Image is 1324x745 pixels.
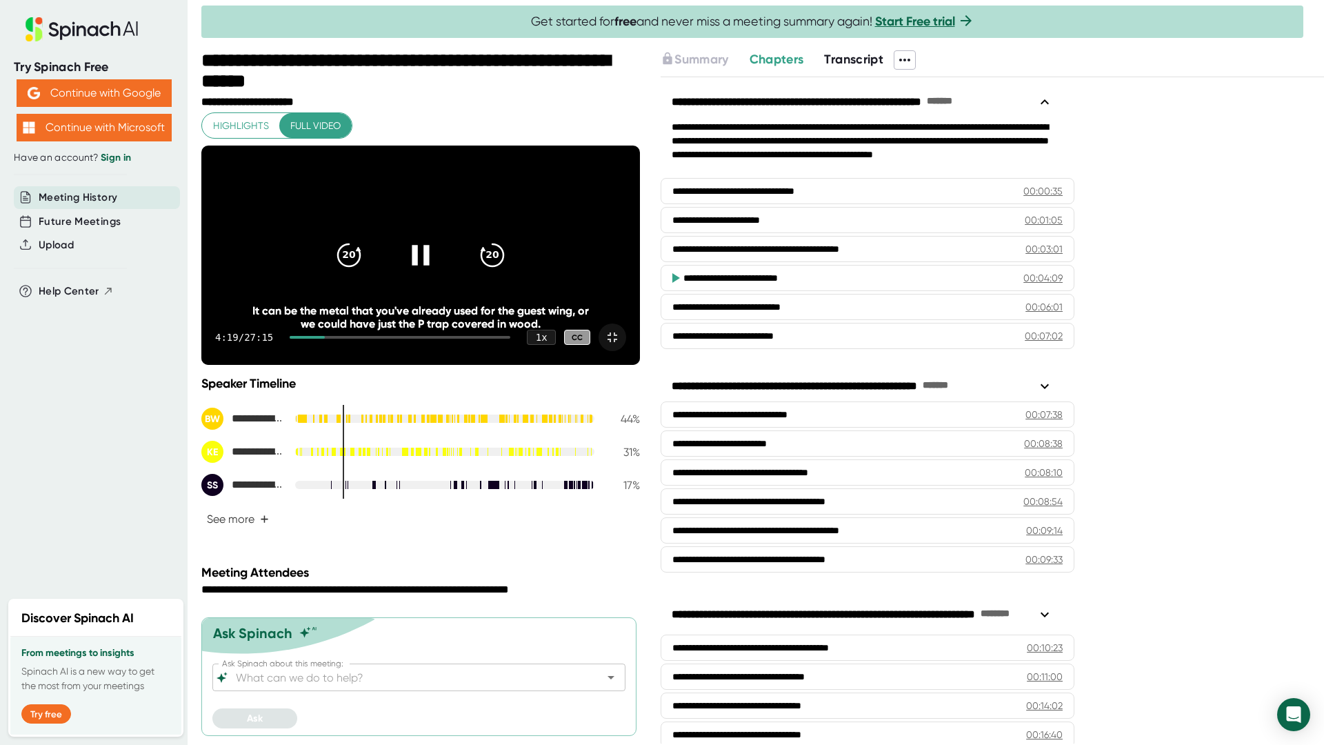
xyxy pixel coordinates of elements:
div: KE [201,441,223,463]
div: 00:01:05 [1025,213,1063,227]
div: Try Spinach Free [14,59,174,75]
div: 4:19 / 27:15 [215,332,273,343]
div: 00:10:23 [1027,641,1063,655]
span: Chapters [750,52,804,67]
button: Summary [661,50,728,69]
span: Summary [674,52,728,67]
div: 00:08:54 [1023,495,1063,508]
button: Transcript [824,50,883,69]
span: Full video [290,117,341,135]
button: Chapters [750,50,804,69]
div: 31 % [605,446,640,459]
div: Open Intercom Messenger [1277,698,1310,731]
div: 00:09:14 [1026,524,1063,537]
button: Try free [21,704,71,724]
a: Start Free trial [875,14,955,29]
button: Ask [212,708,297,728]
div: Upgrade to access [661,50,749,70]
div: 00:08:10 [1025,466,1063,479]
h3: From meetings to insights [21,648,170,659]
div: 00:03:01 [1025,242,1063,256]
button: Continue with Google [17,79,172,107]
div: 00:14:02 [1026,699,1063,713]
input: What can we do to help? [233,668,581,687]
button: Help Center [39,284,114,299]
div: 00:11:00 [1027,670,1063,684]
b: free [614,14,636,29]
div: 00:00:35 [1023,184,1063,198]
div: 00:04:09 [1023,271,1063,285]
div: Ask Spinach [213,625,292,642]
div: 00:07:02 [1025,329,1063,343]
div: Meeting Attendees [201,565,643,580]
span: Highlights [213,117,269,135]
div: Speaker Timeline [201,376,640,391]
button: Open [601,668,621,687]
div: CC [564,330,590,346]
h2: Discover Spinach AI [21,609,134,628]
div: 00:09:33 [1025,553,1063,566]
button: Full video [279,113,352,139]
button: See more+ [201,507,274,531]
div: 44 % [605,413,640,426]
p: Spinach AI is a new way to get the most from your meetings [21,664,170,693]
div: 1 x [527,330,556,345]
div: 00:06:01 [1025,300,1063,314]
button: Upload [39,237,74,253]
div: It can be the metal that you've already used for the guest wing, or we could have just the P trap... [245,304,596,330]
a: Sign in [101,152,131,163]
div: 00:07:38 [1025,408,1063,421]
div: Have an account? [14,152,174,164]
span: Help Center [39,284,99,299]
div: 00:16:40 [1026,728,1063,742]
div: 17 % [605,479,640,492]
button: Future Meetings [39,214,121,230]
button: Continue with Microsoft [17,114,172,141]
button: Meeting History [39,190,117,206]
div: 00:08:38 [1024,437,1063,450]
div: SS [201,474,223,496]
div: BW [201,408,223,430]
div: StevenP Smith [201,474,284,496]
div: Katy Ermatinger [201,441,284,463]
button: Highlights [202,113,280,139]
span: + [260,514,269,525]
span: Transcript [824,52,883,67]
div: Brendan Walsh [201,408,284,430]
span: Ask [247,713,263,724]
img: Aehbyd4JwY73AAAAAElFTkSuQmCC [28,87,40,99]
span: Get started for and never miss a meeting summary again! [531,14,974,30]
